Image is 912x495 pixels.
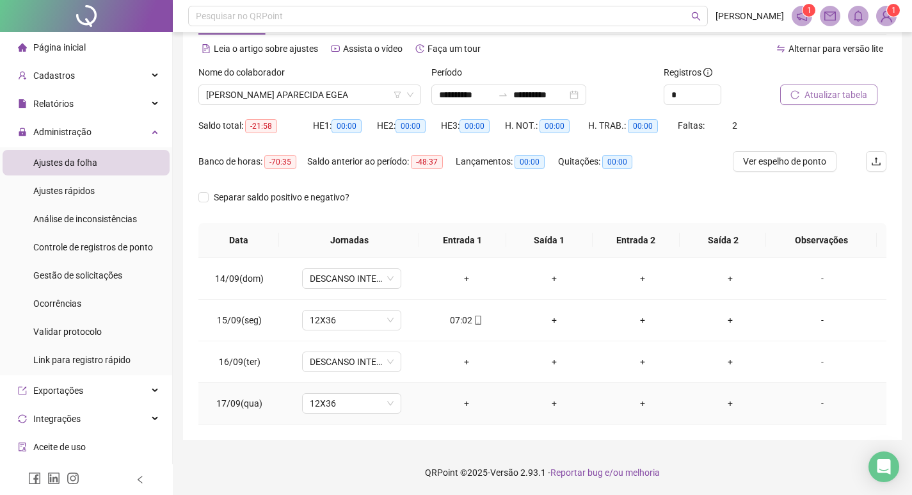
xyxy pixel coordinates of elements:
[732,120,737,131] span: 2
[776,233,866,247] span: Observações
[198,118,313,133] div: Saldo total:
[33,186,95,196] span: Ajustes rápidos
[628,119,658,133] span: 00:00
[310,352,394,371] span: DESCANSO INTER-JORNADA
[790,90,799,99] span: reload
[441,118,505,133] div: HE 3:
[136,475,145,484] span: left
[785,313,860,327] div: -
[394,91,401,99] span: filter
[245,119,277,133] span: -21:58
[18,99,27,108] span: file
[18,386,27,395] span: export
[33,99,74,109] span: Relatórios
[609,313,676,327] div: +
[307,154,456,169] div: Saldo anterior ao período:
[868,451,899,482] div: Open Intercom Messenger
[691,12,701,21] span: search
[331,44,340,53] span: youtube
[47,472,60,485] span: linkedin
[18,127,27,136] span: lock
[279,223,419,258] th: Jornadas
[198,154,307,169] div: Banco de horas:
[206,85,413,104] span: ADRIANA CLAUDIA APARECIDA EGEA
[609,272,676,286] div: +
[785,272,860,286] div: -
[780,85,877,105] button: Atualizar tabela
[310,269,394,288] span: DESCANSO INTER-JORNADA
[766,223,876,258] th: Observações
[18,71,27,80] span: user-add
[33,158,97,168] span: Ajustes da folha
[377,118,441,133] div: HE 2:
[209,190,355,204] span: Separar saldo positivo e negativo?
[33,70,75,81] span: Cadastros
[520,313,588,327] div: +
[804,88,867,102] span: Atualizar tabela
[852,10,864,22] span: bell
[788,44,883,54] span: Alternar para versão lite
[18,43,27,52] span: home
[697,313,765,327] div: +
[343,44,403,54] span: Assista o vídeo
[824,10,836,22] span: mail
[785,355,860,369] div: -
[697,396,765,410] div: +
[433,313,500,327] div: 07:02
[472,316,483,325] span: mobile
[520,355,588,369] div: +
[558,154,648,169] div: Quitações:
[609,355,676,369] div: +
[406,91,414,99] span: down
[28,472,41,485] span: facebook
[310,394,394,413] span: 12X36
[33,127,92,137] span: Administração
[313,118,377,133] div: HE 1:
[456,154,558,169] div: Lançamentos:
[743,154,826,168] span: Ver espelho de ponto
[520,396,588,410] div: +
[67,472,79,485] span: instagram
[433,355,500,369] div: +
[33,385,83,396] span: Exportações
[540,119,570,133] span: 00:00
[807,6,812,15] span: 1
[498,90,508,100] span: to
[506,223,593,258] th: Saída 1
[716,9,784,23] span: [PERSON_NAME]
[18,414,27,423] span: sync
[776,44,785,53] span: swap
[216,398,262,409] span: 17/09(qua)
[515,155,545,169] span: 00:00
[803,4,815,17] sup: 1
[505,118,588,133] div: H. NOT.:
[33,214,137,224] span: Análise de inconsistências
[664,65,712,79] span: Registros
[785,396,860,410] div: -
[796,10,808,22] span: notification
[588,118,678,133] div: H. TRAB.:
[678,120,707,131] span: Faltas:
[428,44,481,54] span: Faça um tour
[697,355,765,369] div: +
[215,273,264,284] span: 14/09(dom)
[498,90,508,100] span: swap-right
[33,355,131,365] span: Link para registro rápido
[219,357,260,367] span: 16/09(ter)
[431,65,470,79] label: Período
[396,119,426,133] span: 00:00
[593,223,680,258] th: Entrada 2
[871,156,881,166] span: upload
[733,151,836,172] button: Ver espelho de ponto
[697,272,765,286] div: +
[433,272,500,286] div: +
[703,68,712,77] span: info-circle
[433,396,500,410] div: +
[680,223,767,258] th: Saída 2
[173,450,912,495] footer: QRPoint © 2025 - 2.93.1 -
[415,44,424,53] span: history
[33,442,86,452] span: Aceite de uso
[214,44,318,54] span: Leia o artigo sobre ajustes
[490,467,518,478] span: Versão
[33,298,81,309] span: Ocorrências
